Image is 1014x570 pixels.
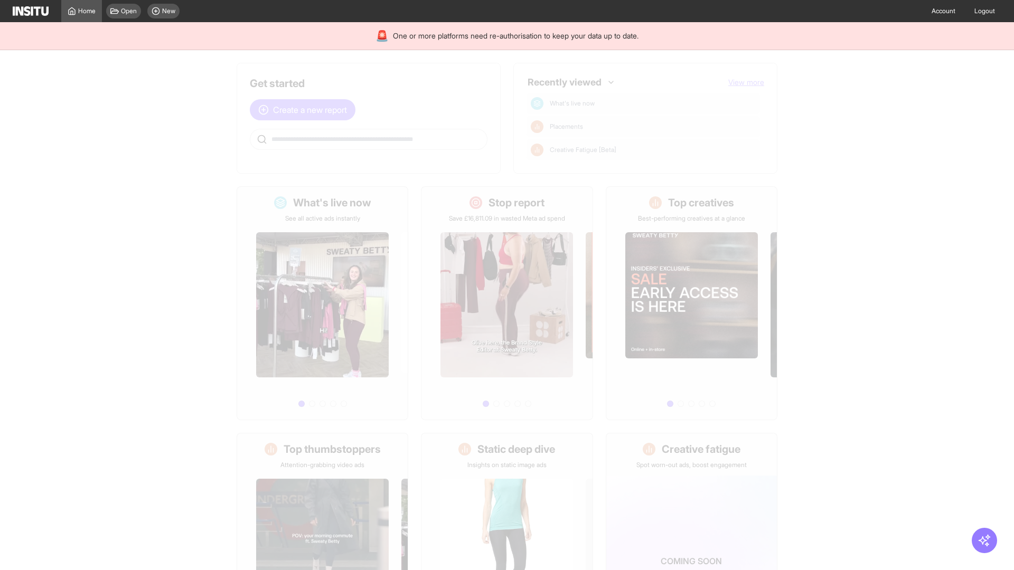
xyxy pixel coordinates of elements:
[78,7,96,15] span: Home
[121,7,137,15] span: Open
[13,6,49,16] img: Logo
[393,31,639,41] span: One or more platforms need re-authorisation to keep your data up to date.
[375,28,389,43] div: 🚨
[162,7,175,15] span: New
